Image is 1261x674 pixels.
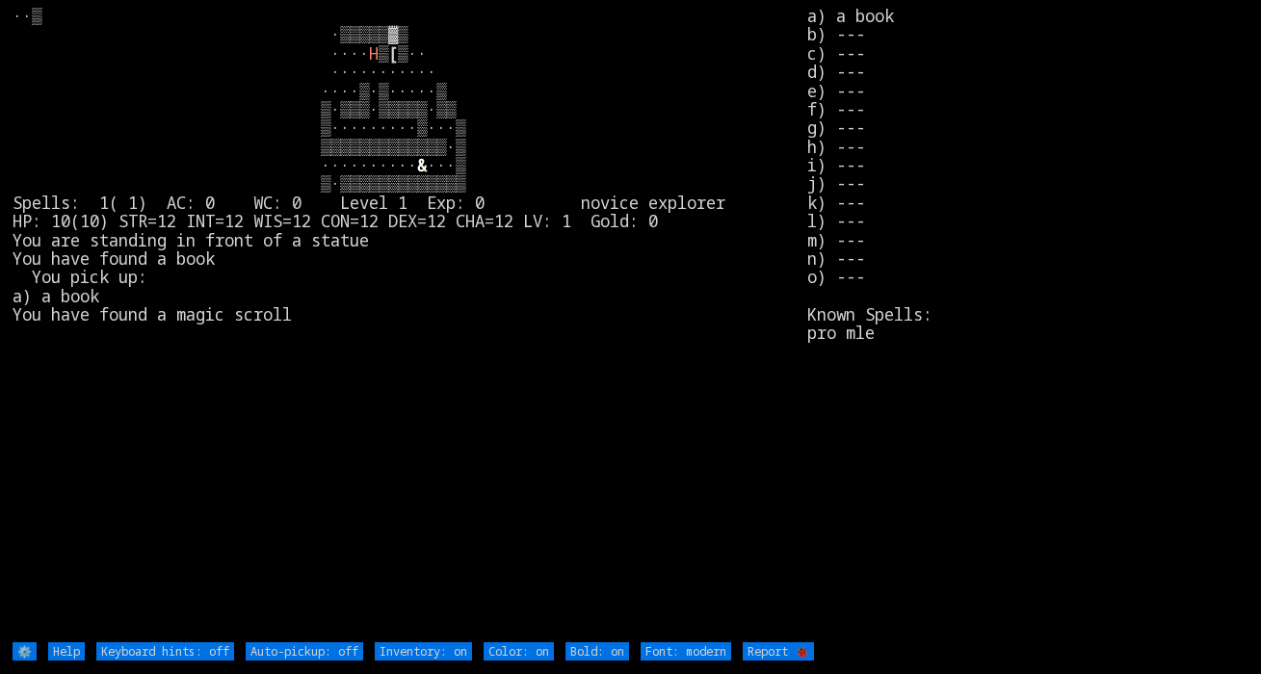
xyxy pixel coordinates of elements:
[743,642,814,661] input: Report 🐞
[96,642,234,661] input: Keyboard hints: off
[807,7,1248,640] stats: a) a book b) --- c) --- d) --- e) --- f) --- g) --- h) --- i) --- j) --- k) --- l) --- m) --- n) ...
[388,42,398,65] font: [
[417,154,427,176] font: &
[565,642,629,661] input: Bold: on
[375,642,472,661] input: Inventory: on
[13,642,37,661] input: ⚙️
[13,7,807,640] larn: ··▒ ·▒▒▒▒▒▓▒ ···· ▒ ▒·· ··········· ····▒·▒·····▒ ▒·▒▒▒·▒▒▒▒▒·▒▒ ▒·········▒···▒ ▒▒▒▒▒▒▒▒▒▒▒▒▒·▒ ...
[246,642,363,661] input: Auto-pickup: off
[48,642,85,661] input: Help
[484,642,554,661] input: Color: on
[641,642,731,661] input: Font: modern
[369,42,379,65] font: H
